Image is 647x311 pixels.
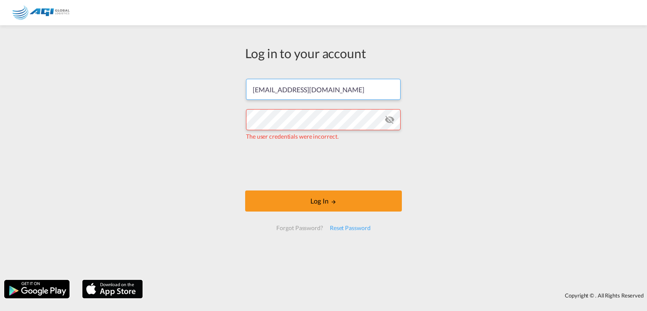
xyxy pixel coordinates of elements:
[259,149,388,182] iframe: reCAPTCHA
[246,133,338,140] span: The user credentials were incorrect.
[13,3,70,22] img: 7c9f2d10170511eeac6addf2015fb71f.png
[245,190,402,212] button: LOGIN
[147,288,647,303] div: Copyright © . All Rights Reserved
[385,115,395,125] md-icon: icon-eye-off
[3,279,70,299] img: google.png
[326,220,374,236] div: Reset Password
[81,279,144,299] img: apple.png
[273,220,326,236] div: Forgot Password?
[245,44,402,62] div: Log in to your account
[246,79,401,100] input: Enter email/phone number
